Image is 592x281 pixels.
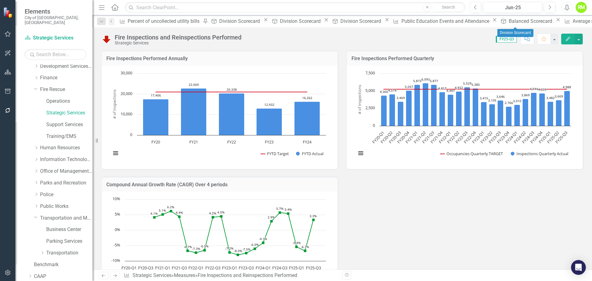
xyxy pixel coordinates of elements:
button: Search [433,3,464,12]
a: Development Services Department [40,63,92,70]
div: Division Scorecard [497,29,533,37]
text: FY25-Q3 [554,130,569,144]
text: FY22 [227,139,236,145]
text: FY24-Q2 [512,130,527,144]
text: FY25-Q2 [546,130,560,144]
div: Division Scorecard [280,17,323,25]
div: » » [124,272,338,279]
path: FY21-Q2, 6.157164. CAGR Growth Rate. [170,210,172,213]
path: FY22-Q4, 4.451176. CAGR Growth Rate. [220,215,223,218]
div: Fire Inspections and Reinspections Performed [198,272,297,278]
path: FY23-Q2, 3,105. Inspections Quarterly Actual. [489,104,495,126]
text: FY20-Q4 [396,130,411,144]
text: -5.4% [293,241,301,245]
path: FY21-Q4, 4,817. Inspections Quarterly Actual. [439,92,445,126]
text: FY20-Q3 [138,265,153,271]
text: FY22-Q1 [188,265,203,271]
text: 4,639 [538,87,546,92]
text: FY25-Q1 [537,130,552,144]
text: 2,500 [365,105,375,110]
path: FY20-Q3, 3,469. Inspections Quarterly Actual. [398,101,404,126]
div: Chart. Highcharts interactive chart. [353,70,577,163]
text: 3.3% [310,214,317,218]
text: FY20-Q3 [388,130,402,144]
text: FY24-Q1 [256,265,271,271]
text: 4,744 [530,87,538,91]
text: FY25-Q3 [306,265,321,271]
text: 0% [115,227,120,232]
a: Public Works [40,203,92,210]
a: Business Center [46,226,92,233]
small: City of [GEOGRAPHIC_DATA], [GEOGRAPHIC_DATA] [25,15,86,25]
a: Support Services [46,121,92,128]
a: Finance [40,74,92,81]
text: 4,514 [388,88,397,93]
path: FY24-Q1, -4.121986. CAGR Growth Rate. [262,242,265,244]
text: FY22-Q4 [462,130,477,144]
path: FY25-Q1, 3,482. Inspections Quarterly Actual. [548,101,553,126]
button: Jun-25 [483,2,542,13]
path: FY22-Q3, 5,529. Inspections Quarterly Actual. [464,87,470,126]
text: FY22-Q3 [205,265,220,271]
text: FY23-Q2 [479,130,494,144]
a: Percent of uncollected utility bills [117,17,201,25]
path: FY24-Q2, 3,869. Inspections Quarterly Actual. [523,99,528,126]
text: 5% [115,211,120,217]
text: -5% [113,242,120,248]
input: Search Below... [25,49,86,60]
text: # of Inspections [112,89,117,119]
path: FY25-Q3, 4,988. Inspections Quarterly Actual. [564,91,570,126]
text: 3,010 [513,99,521,103]
text: FY20-Q2 [379,130,394,144]
a: Benchmark [34,261,92,268]
text: 4,497 [446,89,455,93]
button: View chart menu, Chart [111,149,120,158]
div: Balanced Scorecard [509,17,554,25]
path: FY22-Q1, 4,497. Inspections Quarterly Actual. [448,94,454,126]
a: Police [40,191,92,198]
text: 10% [113,196,120,201]
path: FY22, 20,338. FYTD Actual. [219,93,245,135]
text: FY21-Q2 [413,130,427,144]
span: Elements [25,8,86,15]
g: Inspections Quarterly Actual, series 2 of 2. Bar series with 23 bars. [381,83,570,126]
text: 5,873 [413,79,421,83]
h3: Fire Inspections Performed Annually [106,56,333,61]
path: FY24-Q2, 2.864348. CAGR Growth Rate. [270,220,273,223]
path: FY21-Q1, 5.071624. CAGR Growth Rate. [162,213,164,216]
text: FY24-Q3 [521,130,535,144]
a: Measures [174,272,195,278]
text: FY22-Q3 [454,130,469,144]
text: 4,932 [455,85,463,90]
a: Strategic Services [46,110,92,117]
a: Parks and Recreation [40,180,92,187]
img: Reviewing for Improvement [102,34,112,44]
text: FY23-Q1 [222,265,237,271]
path: FY20-Q2, 4,514. Inspections Quarterly Actual. [389,94,395,126]
text: FY24 [303,139,312,145]
path: FY24-Q1, 3,010. Inspections Quarterly Actual. [514,105,520,126]
a: Division Scorecard [270,17,323,25]
text: -7.2% [225,246,233,250]
input: Search ClearPoint... [125,2,465,13]
div: Percent of uncollected utility bills [128,17,201,25]
a: Operations [46,98,92,105]
text: 20,338 [227,87,237,92]
text: 5,057 [405,85,413,89]
text: 17,406 [151,93,161,97]
text: # of Inspections [357,85,362,114]
text: 6,093 [421,77,430,81]
text: 3,415 [480,96,488,100]
a: Strategic Services [133,272,171,278]
path: FY24-Q3, 5.668936. CAGR Growth Rate. [279,211,281,214]
path: FY22-Q1, -7.320599. CAGR Growth Rate. [195,251,197,254]
text: FY21-Q4 [429,130,444,144]
a: CAAP [34,273,92,280]
path: FY22-Q2, -6.544443. CAGR Growth Rate. [203,249,206,252]
path: FY25-Q1, -5.435348. CAGR Growth Rate. [295,246,298,248]
text: FY20-Q1 [371,130,385,144]
text: 5.4% [285,207,292,212]
text: 3,646 [496,94,505,99]
a: Parking Services [46,238,92,245]
path: FY22-Q4, 5,380. Inspections Quarterly Actual. [473,88,479,126]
